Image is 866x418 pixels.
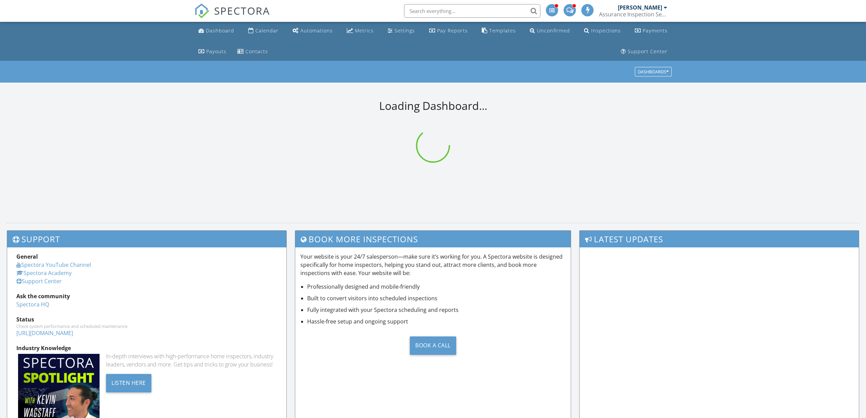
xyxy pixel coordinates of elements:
div: Status [16,315,277,323]
a: SPECTORA [194,9,270,24]
div: Contacts [245,48,268,55]
div: Pay Reports [437,27,468,34]
div: Assurance Inspection Services LLC [599,11,667,18]
h3: Book More Inspections [295,231,570,247]
a: Spectora YouTube Channel [16,261,91,269]
div: Automations [300,27,333,34]
div: Settings [394,27,415,34]
a: Unconfirmed [527,25,573,37]
div: Dashboard [206,27,234,34]
a: [URL][DOMAIN_NAME] [16,329,73,337]
a: Spectora HQ [16,301,49,308]
a: Dashboard [196,25,237,37]
div: Listen Here [106,374,151,392]
div: Industry Knowledge [16,344,277,352]
a: Spectora Academy [16,269,72,277]
a: Payments [632,25,670,37]
div: Book a Call [410,336,456,355]
li: Fully integrated with your Spectora scheduling and reports [307,306,565,314]
div: Payments [643,27,668,34]
div: Dashboards [638,70,669,74]
div: Metrics [355,27,374,34]
a: Inspections [581,25,624,37]
div: Inspections [591,27,621,34]
h3: Support [7,231,286,247]
input: Search everything... [404,4,540,18]
li: Hassle-free setup and ongoing support [307,317,565,326]
a: Pay Reports [427,25,471,37]
div: Payouts [206,48,226,55]
div: In-depth interviews with high-performance home inspectors, industry leaders, vendors and more. Ge... [106,352,277,369]
li: Built to convert visitors into scheduled inspections [307,294,565,302]
img: The Best Home Inspection Software - Spectora [194,3,209,18]
li: Professionally designed and mobile-friendly [307,283,565,291]
div: [PERSON_NAME] [618,4,662,11]
a: Support Center [618,45,670,58]
strong: General [16,253,38,260]
span: SPECTORA [214,3,270,18]
a: Automations (Advanced) [290,25,335,37]
a: Templates [479,25,519,37]
a: Contacts [235,45,271,58]
div: Ask the community [16,292,277,300]
div: Check system performance and scheduled maintenance. [16,323,277,329]
a: Support Center [16,277,62,285]
a: Calendar [245,25,281,37]
button: Dashboards [635,67,672,77]
h3: Latest Updates [580,231,859,247]
div: Unconfirmed [537,27,570,34]
div: Support Center [628,48,668,55]
a: Settings [385,25,418,37]
a: Payouts [196,45,229,58]
a: Listen Here [106,379,151,386]
div: Calendar [255,27,279,34]
div: Templates [489,27,516,34]
p: Your website is your 24/7 salesperson—make sure it’s working for you. A Spectora website is desig... [300,253,565,277]
a: Metrics [344,25,376,37]
a: Book a Call [300,331,565,360]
